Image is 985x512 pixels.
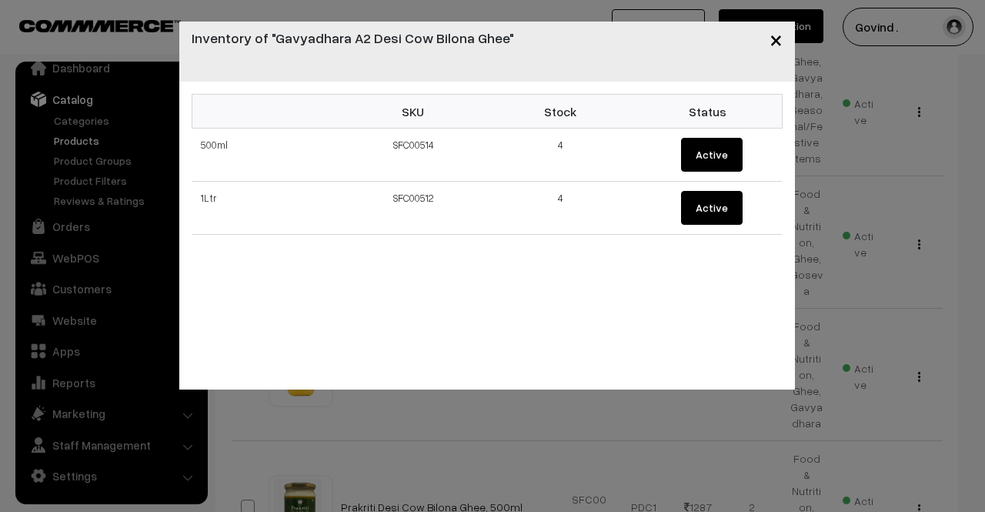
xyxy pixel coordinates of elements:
th: Status [634,95,782,129]
td: 4 [487,182,635,235]
td: 500ml [192,129,339,182]
td: 1Ltr [192,182,339,235]
button: Close [757,15,795,63]
td: SFC00512 [339,182,487,235]
button: Active [681,138,743,172]
th: Stock [487,95,635,129]
th: SKU [339,95,487,129]
td: SFC00514 [339,129,487,182]
button: Active [681,191,743,225]
span: × [770,25,783,53]
h4: Inventory of "Gavyadhara A2 Desi Cow Bilona Ghee" [192,28,514,49]
td: 4 [487,129,635,182]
